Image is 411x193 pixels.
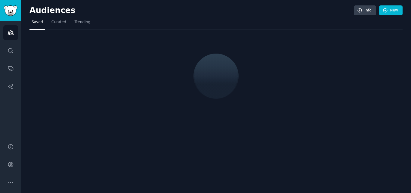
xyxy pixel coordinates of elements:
a: Trending [73,17,92,30]
a: Curated [49,17,68,30]
a: Saved [29,17,45,30]
a: Info [354,5,376,16]
a: New [379,5,403,16]
h2: Audiences [29,6,354,15]
span: Saved [32,20,43,25]
span: Curated [51,20,66,25]
span: Trending [75,20,90,25]
img: GummySearch logo [4,5,17,16]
